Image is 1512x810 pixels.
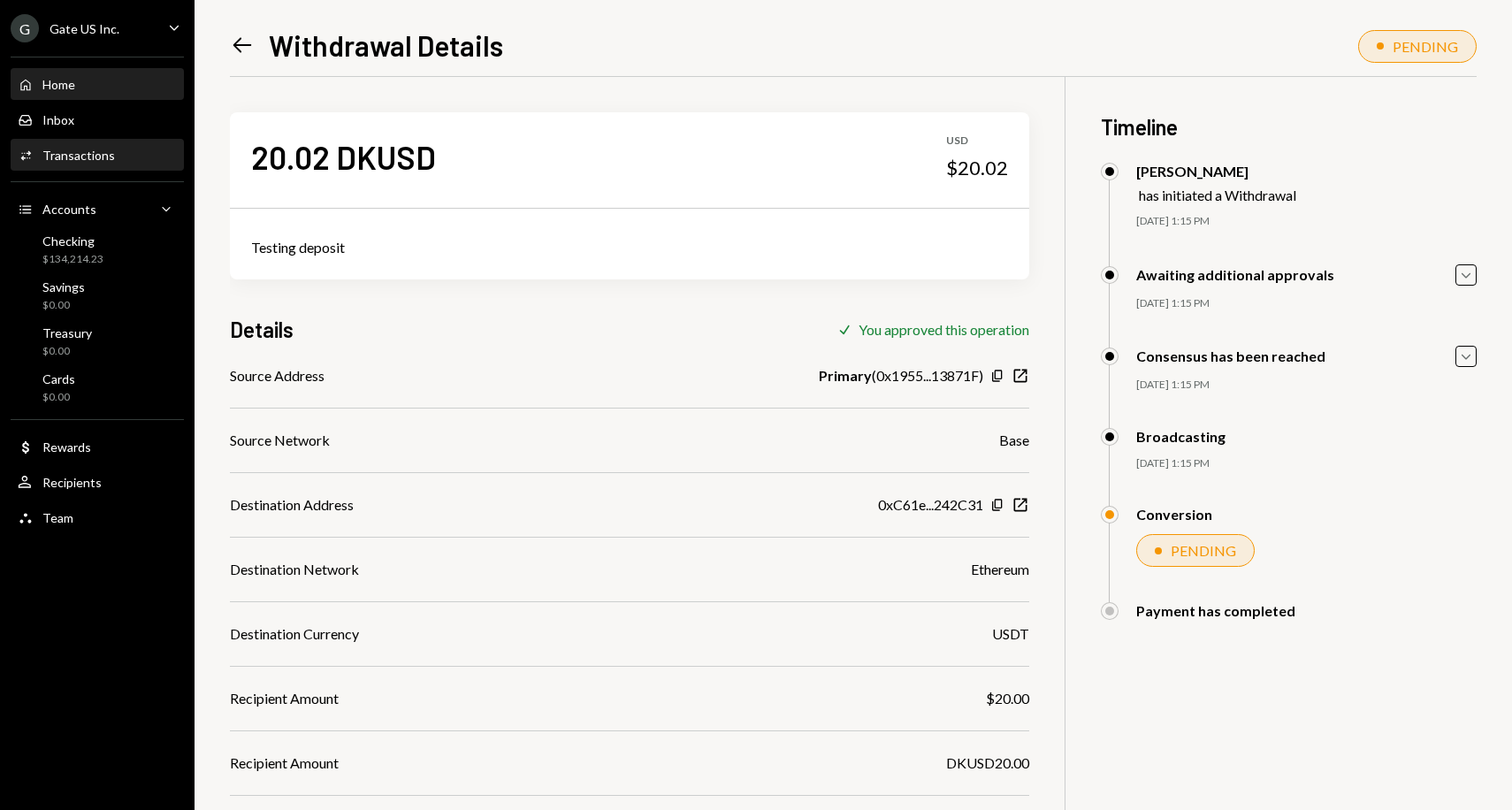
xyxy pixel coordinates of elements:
[11,366,184,409] a: Cards$0.00
[11,68,184,100] a: Home
[986,688,1029,709] div: $20.00
[11,320,184,363] a: Treasury$0.00
[971,559,1029,580] div: Ethereum
[946,134,1008,149] div: USD
[11,466,184,498] a: Recipients
[11,431,184,462] a: Rewards
[11,193,184,225] a: Accounts
[42,475,102,490] div: Recipients
[11,274,184,317] a: Savings$0.00
[42,510,73,525] div: Team
[1136,602,1295,619] div: Payment has completed
[11,139,184,171] a: Transactions
[999,430,1029,451] div: Base
[42,202,96,217] div: Accounts
[1171,542,1236,559] div: PENDING
[1136,163,1296,180] div: [PERSON_NAME]
[11,14,39,42] div: G
[42,112,74,127] div: Inbox
[230,688,339,709] div: Recipient Amount
[230,365,325,386] div: Source Address
[1136,296,1477,311] div: [DATE] 1:15 PM
[230,753,339,774] div: Recipient Amount
[42,252,103,267] div: $134,214.23
[42,298,85,313] div: $0.00
[42,77,75,92] div: Home
[819,365,983,386] div: ( 0x1955...13871F )
[1101,112,1477,141] h3: Timeline
[230,623,359,645] div: Destination Currency
[1136,348,1325,364] div: Consensus has been reached
[42,390,75,405] div: $0.00
[1136,214,1477,229] div: [DATE] 1:15 PM
[269,27,503,63] h1: Withdrawal Details
[251,237,1008,258] div: Testing deposit
[11,501,184,533] a: Team
[42,148,115,163] div: Transactions
[42,371,75,386] div: Cards
[859,321,1029,338] div: You approved this operation
[1136,266,1334,283] div: Awaiting additional approvals
[878,494,983,516] div: 0xC61e...242C31
[1136,506,1212,523] div: Conversion
[1136,456,1477,471] div: [DATE] 1:15 PM
[230,559,359,580] div: Destination Network
[42,344,92,359] div: $0.00
[1393,38,1458,55] div: PENDING
[1136,428,1226,445] div: Broadcasting
[42,279,85,294] div: Savings
[42,233,103,248] div: Checking
[251,137,436,177] div: 20.02 DKUSD
[819,365,872,386] b: Primary
[11,103,184,135] a: Inbox
[230,430,330,451] div: Source Network
[946,753,1029,774] div: DKUSD20.00
[230,315,294,344] h3: Details
[992,623,1029,645] div: USDT
[1136,378,1477,393] div: [DATE] 1:15 PM
[11,228,184,271] a: Checking$134,214.23
[230,494,354,516] div: Destination Address
[42,439,91,455] div: Rewards
[946,156,1008,180] div: $20.02
[1139,187,1296,203] div: has initiated a Withdrawal
[42,325,92,340] div: Treasury
[50,21,119,36] div: Gate US Inc.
